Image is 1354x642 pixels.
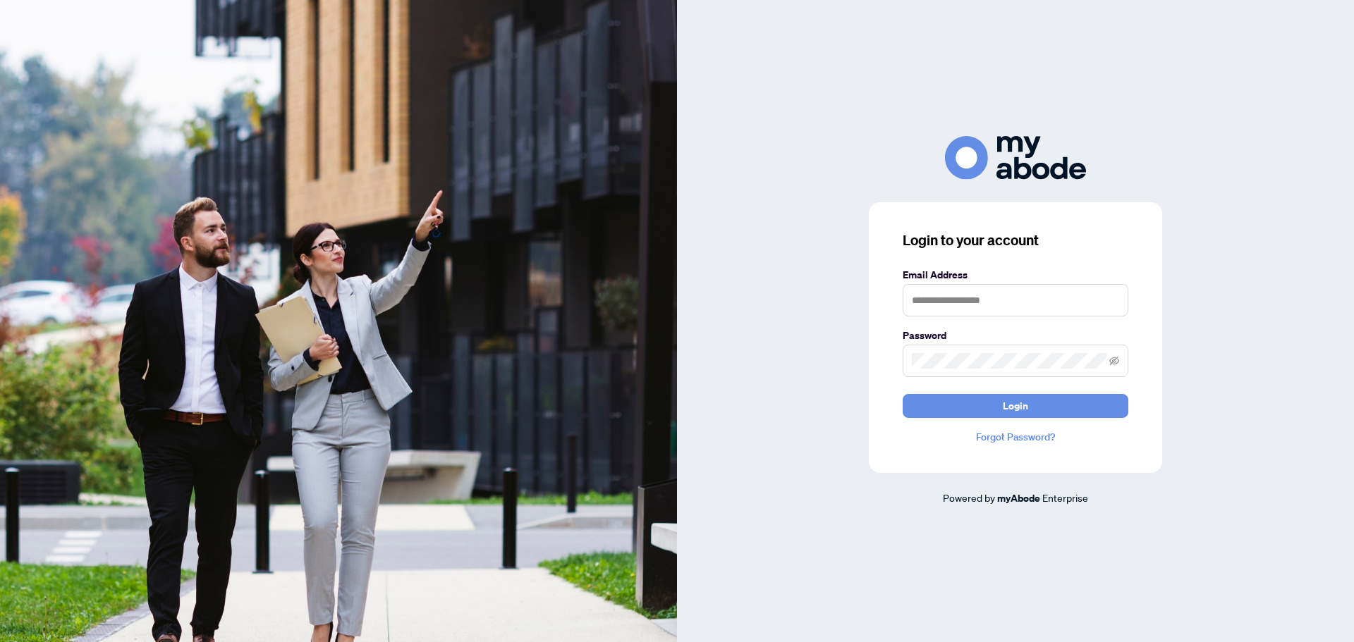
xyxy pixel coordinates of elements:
[1042,491,1088,504] span: Enterprise
[1109,356,1119,366] span: eye-invisible
[903,394,1128,418] button: Login
[903,267,1128,283] label: Email Address
[903,429,1128,445] a: Forgot Password?
[997,490,1040,506] a: myAbode
[945,136,1086,179] img: ma-logo
[903,328,1128,343] label: Password
[943,491,995,504] span: Powered by
[903,230,1128,250] h3: Login to your account
[1003,395,1028,417] span: Login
